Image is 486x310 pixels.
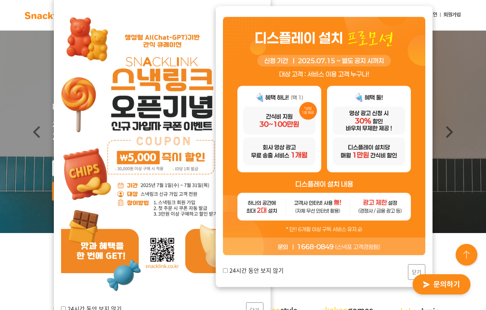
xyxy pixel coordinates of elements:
[440,8,464,22] a: 회원가입
[61,7,263,293] img: 스낵포 팝업 이미지
[408,264,425,280] button: 닫기
[223,268,228,273] input: 24시간 동안 보지 않기
[454,242,480,268] img: floating-button
[23,10,68,21] img: background-main-color.svg
[223,17,425,255] img: 두 번째 팝업 이미지
[223,266,284,275] label: 24시간 동안 보지 않기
